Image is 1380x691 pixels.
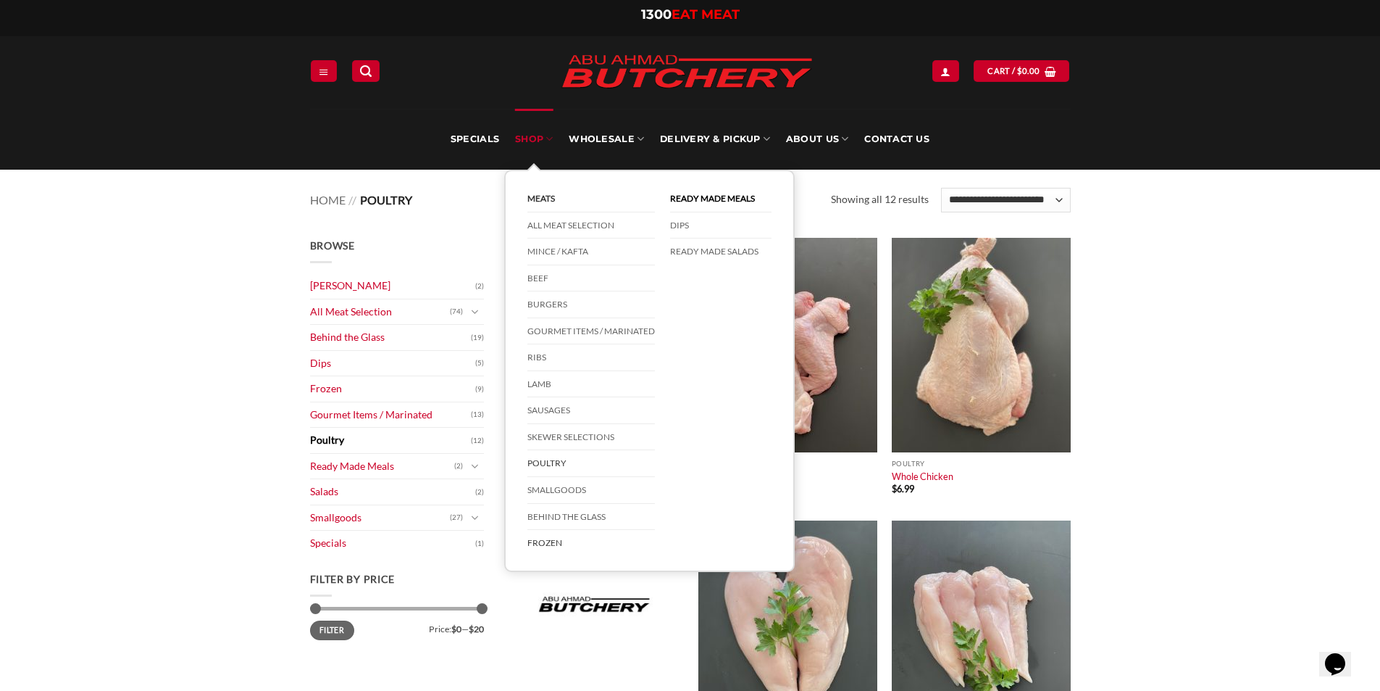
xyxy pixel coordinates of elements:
span: (2) [454,455,463,477]
a: Meats [527,186,655,212]
a: Wholesale [569,109,644,170]
img: Placeholder [505,521,684,688]
a: All Meat Selection [310,299,450,325]
a: Delivery & Pickup [660,109,770,170]
a: Behind the Glass [310,325,471,350]
a: Mince / Kafta [527,239,655,265]
bdi: 0.00 [1017,66,1040,75]
select: Shop order [941,188,1070,212]
span: Browse [310,239,355,252]
button: Toggle [467,304,484,320]
span: (2) [475,481,484,503]
img: Whole Chicken [892,238,1071,452]
a: 1300EAT MEAT [641,7,740,22]
a: Dips [310,351,475,376]
span: Poultry [360,193,412,207]
a: Frozen [527,530,655,556]
span: (1) [475,533,484,555]
a: View cart [974,60,1069,81]
span: $0 [451,624,461,634]
a: Ribs [527,344,655,371]
a: Specials [310,531,475,556]
button: Toggle [467,510,484,526]
span: (74) [450,301,463,323]
iframe: chat widget [1319,633,1366,676]
a: Behind The Glass [527,504,655,531]
a: DIPS [670,212,771,239]
a: Search [352,60,380,81]
a: Ready Made Salads [670,239,771,265]
a: Contact Us [864,109,929,170]
span: 1300 [641,7,672,22]
span: (2) [475,276,484,297]
a: SHOP [515,109,553,170]
a: Burgers [527,291,655,318]
span: (13) [471,404,484,426]
a: Poultry [527,450,655,477]
a: All Meat Selection [527,212,655,239]
a: Specials [451,109,499,170]
a: About Us [786,109,848,170]
a: Gourmet Items / Marinated [310,402,471,428]
span: (9) [475,378,484,400]
a: Home [310,193,346,207]
a: Smallgoods [310,505,450,531]
span: (19) [471,327,484,349]
button: Toggle [467,458,484,474]
a: Menu [311,60,337,81]
a: Gourmet Items / Marinated [527,318,655,345]
img: Abu Ahmad Butchery [549,45,824,100]
a: Smallgoods [527,477,655,504]
span: Filter by price [310,573,396,585]
span: (5) [475,352,484,374]
span: EAT MEAT [672,7,740,22]
span: $20 [469,624,484,634]
span: $ [1017,65,1022,78]
p: Poultry [892,460,1071,468]
a: Login [932,60,958,81]
span: (27) [450,507,463,529]
a: Salads [310,479,475,505]
span: // [348,193,356,207]
a: Lamb [527,371,655,398]
a: Ready Made Meals [310,454,454,479]
span: Cart / [987,65,1040,78]
a: Beef [527,265,655,292]
a: Poultry [310,428,471,453]
a: Sausages [527,397,655,424]
button: Filter [310,621,354,640]
a: Skewer Selections [527,424,655,451]
a: Whole Chicken [892,471,953,482]
a: Ready Made Meals [670,186,771,212]
span: (12) [471,430,484,452]
a: [PERSON_NAME] [310,273,475,299]
a: Frozen [310,376,475,402]
span: $ [892,483,897,495]
div: Price: — [310,621,484,634]
p: Showing all 12 results [831,191,929,208]
bdi: 6.99 [892,483,914,495]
